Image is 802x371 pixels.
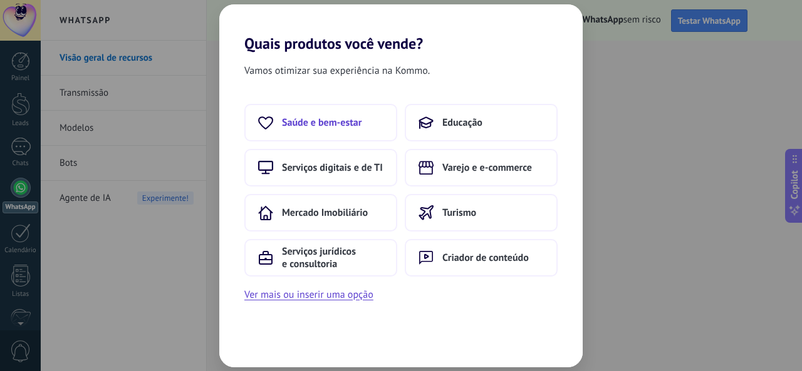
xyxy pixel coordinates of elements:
[442,206,476,219] span: Turismo
[282,206,368,219] span: Mercado Imobiliário
[244,104,397,141] button: Saúde e bem-estar
[442,161,532,174] span: Varejo e e-commerce
[442,116,482,129] span: Educação
[282,161,383,174] span: Serviços digitais e de TI
[244,194,397,231] button: Mercado Imobiliário
[405,104,558,141] button: Educação
[282,245,383,270] span: Serviços jurídicos e consultoria
[282,116,362,129] span: Saúde e bem-estar
[244,287,373,303] button: Ver mais ou inserir uma opção
[244,239,397,277] button: Serviços jurídicos e consultoria
[405,149,558,186] button: Varejo e e-commerce
[219,4,583,53] h2: Quais produtos você vende?
[442,252,529,264] span: Criador de conteúdo
[405,194,558,231] button: Turismo
[244,63,430,79] span: Vamos otimizar sua experiência na Kommo.
[244,149,397,186] button: Serviços digitais e de TI
[405,239,558,277] button: Criador de conteúdo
